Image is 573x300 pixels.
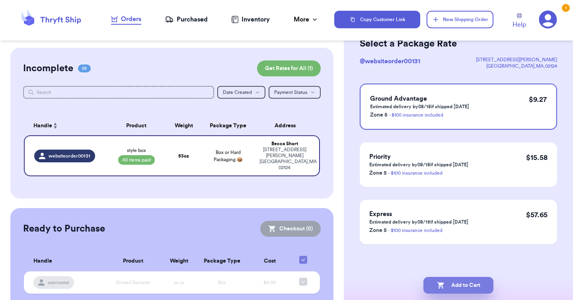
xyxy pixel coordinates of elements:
p: Estimated delivery by 08/15 if shipped [DATE] [369,219,468,225]
span: websiteorder00131 [49,153,90,159]
a: - $100 insurance included [389,113,443,117]
h2: Incomplete [23,62,73,75]
p: Estimated delivery by 08/18 if shipped [DATE] [370,103,469,110]
span: style box [127,147,146,154]
span: Handle [33,122,52,130]
th: Address [255,116,320,135]
span: Box [218,280,226,285]
span: Help [513,20,526,29]
span: Handle [33,257,52,265]
button: Add to Cart [423,277,493,294]
th: Product [107,116,166,135]
p: Estimated delivery by 08/18 if shipped [DATE] [369,162,468,168]
span: @ websiteorder00131 [360,58,420,64]
button: Copy Customer Link [334,11,420,28]
p: $ 57.65 [526,209,548,220]
div: More [294,15,319,24]
th: Package Type [201,116,255,135]
span: Zone 5 [369,228,387,233]
h2: Select a Package Rate [360,37,557,50]
th: Product [104,251,162,271]
span: xx oz [173,280,185,285]
a: Orders [111,14,141,25]
span: Date Created [223,90,252,95]
span: Payment Status [274,90,307,95]
button: Checkout (0) [260,221,321,237]
div: Becca Short [259,141,310,147]
div: Orders [111,14,141,24]
span: Striped Sweater [116,280,150,285]
button: Date Created [217,86,265,99]
a: Inventory [231,15,270,24]
span: Box or Hard Packaging 📦 [214,150,243,162]
p: $ 9.27 [529,94,547,105]
span: Express [369,211,392,217]
p: $ 15.58 [526,152,548,163]
button: Sort ascending [52,121,58,131]
strong: 53 oz [178,154,189,158]
h2: Ready to Purchase [23,222,105,235]
a: Help [513,13,526,29]
span: Ground Advantage [370,95,427,102]
span: 01 [78,64,91,72]
div: [STREET_ADDRESS][PERSON_NAME] [476,56,557,63]
div: 1 [562,4,570,12]
span: All items paid [118,155,155,165]
input: Search [23,86,214,99]
span: Zone 5 [370,112,388,118]
th: Weight [166,116,201,135]
span: Priority [369,154,391,160]
button: Payment Status [269,86,321,99]
span: username [48,279,69,286]
th: Weight [162,251,197,271]
span: $0.00 [263,280,276,285]
a: - $100 insurance included [388,228,442,233]
button: New Shipping Order [427,11,493,28]
th: Package Type [196,251,248,271]
span: Zone 5 [369,170,387,176]
a: - $100 insurance included [388,171,442,175]
a: Purchased [165,15,208,24]
div: [GEOGRAPHIC_DATA] , MA , 02124 [476,63,557,69]
th: Cost [248,251,291,271]
a: 1 [539,10,557,29]
div: [STREET_ADDRESS][PERSON_NAME] [GEOGRAPHIC_DATA] , MA 02124 [259,147,310,171]
button: Get Rates for All (1) [257,60,321,76]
